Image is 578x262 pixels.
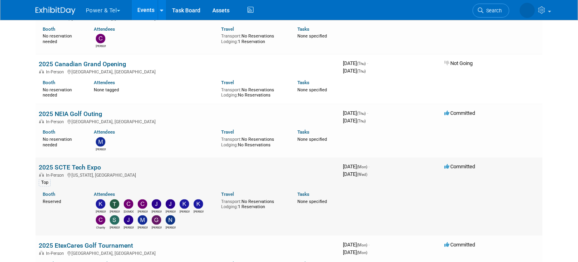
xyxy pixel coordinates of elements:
[110,209,120,214] div: Tammy Pilkington
[343,242,370,248] span: [DATE]
[357,172,367,177] span: (Wed)
[46,69,66,75] span: In-Person
[343,164,370,169] span: [DATE]
[297,199,327,204] span: None specified
[221,199,241,204] span: Transport:
[221,87,241,93] span: Transport:
[43,32,82,44] div: No reservation needed
[343,171,367,177] span: [DATE]
[194,199,203,209] img: Kevin Heflin
[473,4,509,18] a: Search
[138,209,148,214] div: Collins O'Toole
[520,3,535,18] img: Melissa Seibring
[444,110,475,116] span: Committed
[94,26,115,32] a: Attendees
[94,86,215,93] div: None tagged
[221,197,286,210] div: No Reservations 1 Reservation
[444,164,475,169] span: Committed
[166,199,175,209] img: Jon Schatz
[221,86,286,98] div: No Reservations No Reservations
[39,68,337,75] div: [GEOGRAPHIC_DATA], [GEOGRAPHIC_DATA]
[194,209,204,214] div: Kevin Heflin
[444,242,475,248] span: Committed
[357,69,366,73] span: (Thu)
[343,118,366,124] span: [DATE]
[221,204,238,209] span: Lodging:
[96,215,105,225] img: Charity Deaton
[166,215,175,225] img: Nate Derbyshire
[43,80,55,85] a: Booth
[357,61,366,66] span: (Thu)
[297,87,327,93] span: None specified
[297,137,327,142] span: None specified
[39,242,133,249] a: 2025 EtexCares Golf Tournament
[43,86,82,98] div: No reservation needed
[367,60,368,66] span: -
[343,68,366,74] span: [DATE]
[221,39,238,44] span: Lodging:
[138,215,147,225] img: Mike Kruszewski
[221,26,234,32] a: Travel
[152,215,161,225] img: Gus Vasilakis
[221,137,241,142] span: Transport:
[297,26,309,32] a: Tasks
[152,225,162,230] div: Gus Vasilakis
[138,199,147,209] img: Collins O'Toole
[110,215,119,225] img: Scott Wisneski
[96,199,105,209] img: Kevin Wilkes
[39,179,51,186] div: Top
[221,191,234,197] a: Travel
[96,34,105,43] img: Chris Noora
[343,110,368,116] span: [DATE]
[221,33,241,39] span: Transport:
[297,191,309,197] a: Tasks
[124,209,134,214] div: CHRISTEN Gowens
[124,215,133,225] img: Jeff Porter
[152,209,162,214] div: Jesse Clark
[46,119,66,124] span: In-Person
[39,250,337,256] div: [GEOGRAPHIC_DATA], [GEOGRAPHIC_DATA]
[124,199,133,209] img: CHRISTEN Gowens
[110,225,120,230] div: Scott Wisneski
[444,60,473,66] span: Not Going
[43,135,82,148] div: No reservation needed
[297,80,309,85] a: Tasks
[221,93,238,98] span: Lodging:
[94,80,115,85] a: Attendees
[343,60,368,66] span: [DATE]
[39,119,44,123] img: In-Person Event
[36,7,75,15] img: ExhibitDay
[357,165,367,169] span: (Mon)
[96,147,106,152] div: Mike Brems
[39,173,44,177] img: In-Person Event
[43,26,55,32] a: Booth
[297,33,327,39] span: None specified
[46,173,66,178] span: In-Person
[357,250,367,255] span: (Mon)
[483,8,502,14] span: Search
[221,135,286,148] div: No Reservations No Reservations
[221,142,238,148] span: Lodging:
[357,119,366,123] span: (Thu)
[152,199,161,209] img: Jesse Clark
[46,251,66,256] span: In-Person
[124,225,134,230] div: Jeff Porter
[43,197,82,205] div: Reserved
[166,225,176,230] div: Nate Derbyshire
[96,225,106,230] div: Charity Deaton
[180,209,190,214] div: Kevin Stevens
[166,209,176,214] div: Jon Schatz
[96,137,105,147] img: Mike Brems
[43,191,55,197] a: Booth
[96,209,106,214] div: Kevin Wilkes
[367,110,368,116] span: -
[357,111,366,116] span: (Thu)
[39,110,102,118] a: 2025 NEIA Golf Outing
[368,164,370,169] span: -
[39,118,337,124] div: [GEOGRAPHIC_DATA], [GEOGRAPHIC_DATA]
[94,191,115,197] a: Attendees
[96,43,106,48] div: Chris Noora
[297,129,309,135] a: Tasks
[43,129,55,135] a: Booth
[138,225,148,230] div: Mike Kruszewski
